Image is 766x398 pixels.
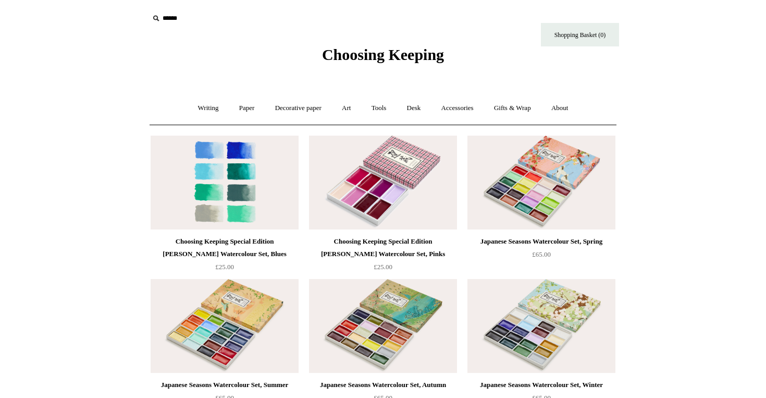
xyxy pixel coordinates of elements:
img: Choosing Keeping Special Edition Marie-Antoinette Watercolour Set, Pinks [309,136,457,230]
a: Paper [230,94,264,122]
a: Gifts & Wrap [485,94,540,122]
a: Japanese Seasons Watercolour Set, Winter Japanese Seasons Watercolour Set, Winter [467,279,615,373]
div: Japanese Seasons Watercolour Set, Spring [470,235,613,248]
a: Accessories [432,94,483,122]
a: Art [332,94,360,122]
div: Japanese Seasons Watercolour Set, Autumn [312,379,454,391]
img: Choosing Keeping Special Edition Marie-Antoinette Watercolour Set, Blues [151,136,299,230]
img: Japanese Seasons Watercolour Set, Autumn [309,279,457,373]
a: Japanese Seasons Watercolour Set, Spring £65.00 [467,235,615,278]
a: Shopping Basket (0) [541,23,619,46]
a: Choosing Keeping Special Edition [PERSON_NAME] Watercolour Set, Blues £25.00 [151,235,299,278]
img: Japanese Seasons Watercolour Set, Winter [467,279,615,373]
a: Decorative paper [266,94,331,122]
a: Japanese Seasons Watercolour Set, Spring Japanese Seasons Watercolour Set, Spring [467,136,615,230]
div: Japanese Seasons Watercolour Set, Summer [153,379,296,391]
span: £25.00 [215,263,234,271]
div: Choosing Keeping Special Edition [PERSON_NAME] Watercolour Set, Pinks [312,235,454,260]
span: £25.00 [374,263,392,271]
a: Japanese Seasons Watercolour Set, Summer Japanese Seasons Watercolour Set, Summer [151,279,299,373]
div: Choosing Keeping Special Edition [PERSON_NAME] Watercolour Set, Blues [153,235,296,260]
span: Choosing Keeping [322,46,444,63]
img: Japanese Seasons Watercolour Set, Spring [467,136,615,230]
a: Japanese Seasons Watercolour Set, Autumn Japanese Seasons Watercolour Set, Autumn [309,279,457,373]
a: Choosing Keeping Special Edition Marie-Antoinette Watercolour Set, Pinks Choosing Keeping Special... [309,136,457,230]
a: Tools [362,94,396,122]
span: £65.00 [532,250,551,258]
a: Choosing Keeping [322,54,444,62]
a: Choosing Keeping Special Edition [PERSON_NAME] Watercolour Set, Pinks £25.00 [309,235,457,278]
a: Writing [189,94,228,122]
a: Desk [398,94,430,122]
a: Choosing Keeping Special Edition Marie-Antoinette Watercolour Set, Blues Choosing Keeping Special... [151,136,299,230]
div: Japanese Seasons Watercolour Set, Winter [470,379,613,391]
img: Japanese Seasons Watercolour Set, Summer [151,279,299,373]
a: About [542,94,578,122]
